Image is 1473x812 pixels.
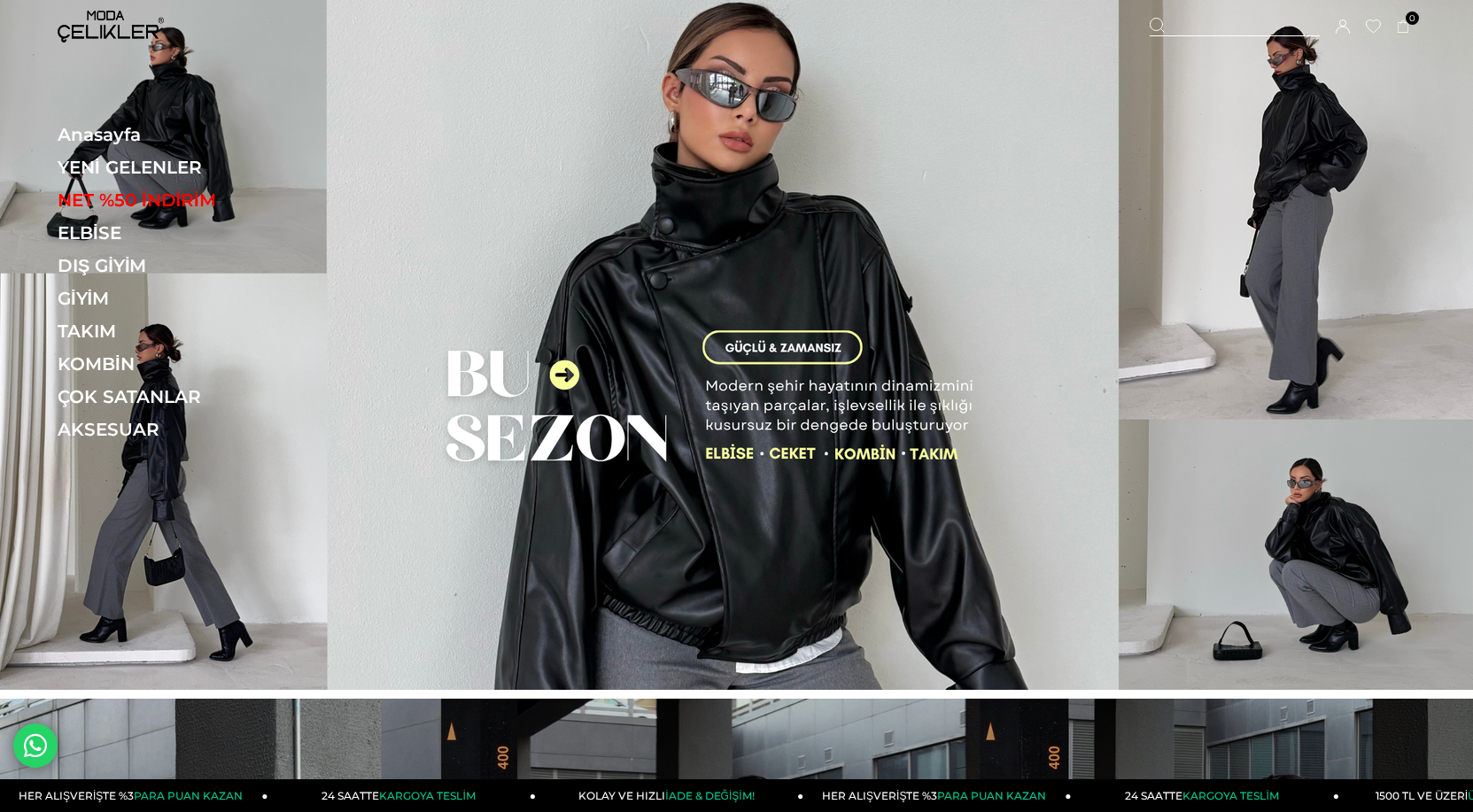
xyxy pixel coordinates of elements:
img: logo [58,11,164,43]
a: KOLAY VE HIZLIİADE & DEĞİŞİM! [536,779,803,812]
span: PARA PUAN KAZAN [134,789,243,802]
span: İADE & DEĞİŞİM! [665,789,754,802]
a: ELBİSE [58,222,301,244]
a: 24 SAATTEKARGOYA TESLİM [268,779,536,812]
a: YENİ GELENLER [58,157,301,178]
span: KARGOYA TESLİM [379,789,475,802]
a: ÇOK SATANLAR [58,386,301,407]
a: HER ALIŞVERİŞTE %3PARA PUAN KAZAN [803,779,1071,812]
span: KARGOYA TESLİM [1182,789,1278,802]
a: DIŞ GİYİM [58,255,301,276]
a: AKSESUAR [58,419,301,440]
a: NET %50 İNDİRİM [58,189,301,211]
a: 0 [1397,20,1410,34]
a: KOMBİN [58,353,301,375]
a: Anasayfa [58,124,301,145]
span: PARA PUAN KAZAN [937,789,1046,802]
a: TAKIM [58,321,301,342]
a: 24 SAATTEKARGOYA TESLİM [1072,779,1339,812]
a: GİYİM [58,288,301,309]
span: 0 [1406,12,1419,25]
